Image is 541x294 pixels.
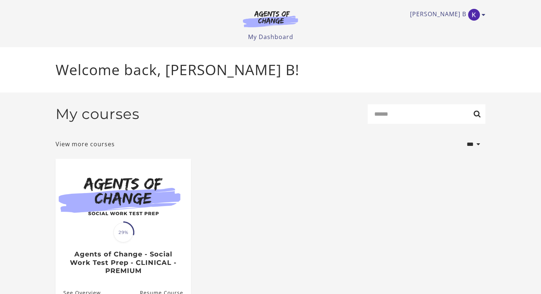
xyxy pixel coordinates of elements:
img: Agents of Change Logo [235,10,306,27]
span: 29% [113,223,133,242]
h2: My courses [56,105,139,123]
a: My Dashboard [248,33,293,41]
a: View more courses [56,140,115,148]
a: Toggle menu [410,9,482,21]
p: Welcome back, [PERSON_NAME] B! [56,59,485,81]
h3: Agents of Change - Social Work Test Prep - CLINICAL - PREMIUM [63,250,183,275]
